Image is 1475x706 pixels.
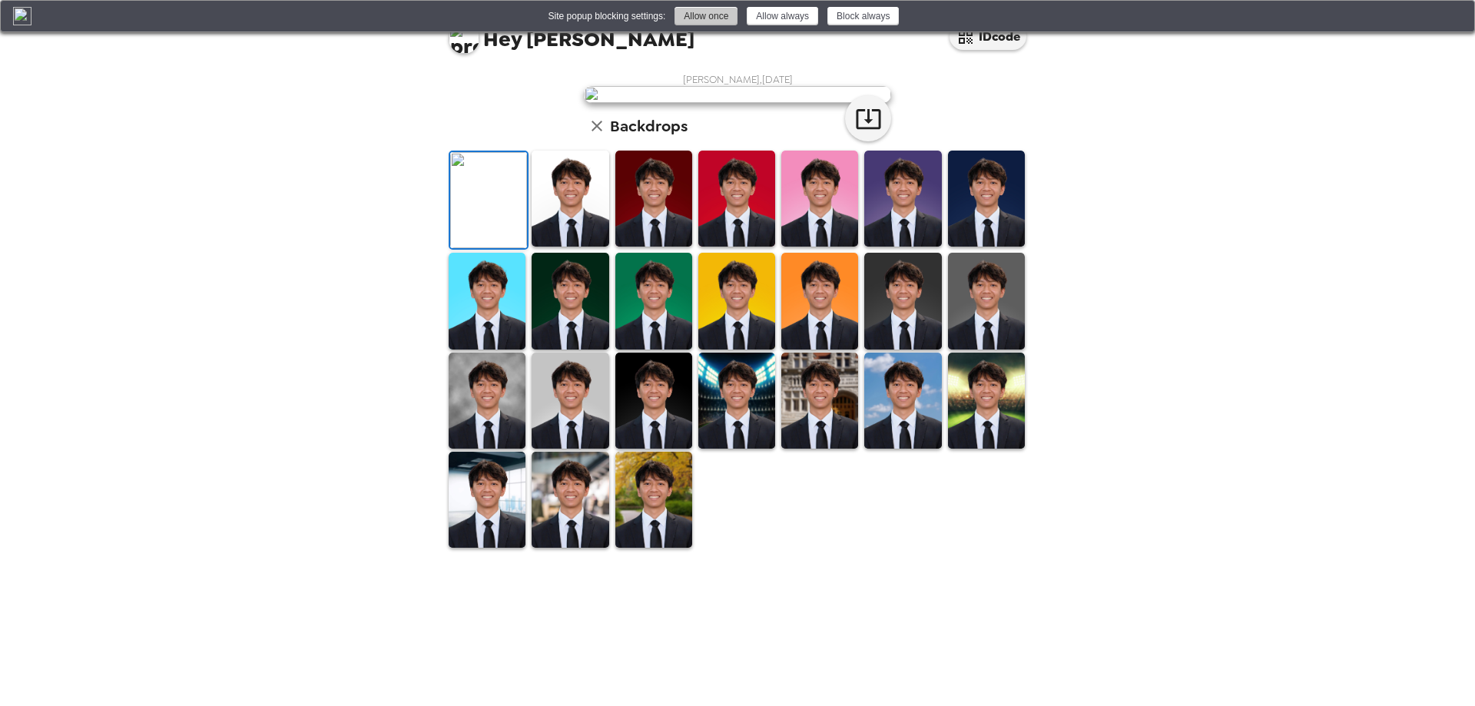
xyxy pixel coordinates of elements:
button: Block always [827,7,899,25]
span: Hey [483,25,522,53]
img: Original [450,152,527,248]
img: user [584,86,891,103]
div: Site popup blocking settings: [549,11,666,22]
button: Allow once [675,7,737,25]
span: [PERSON_NAME] , [DATE] [683,73,793,86]
button: Allow always [747,7,818,25]
h6: Backdrops [610,114,688,138]
img: profile pic [449,23,479,54]
span: [PERSON_NAME] [449,15,694,50]
button: IDcode [950,23,1026,50]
